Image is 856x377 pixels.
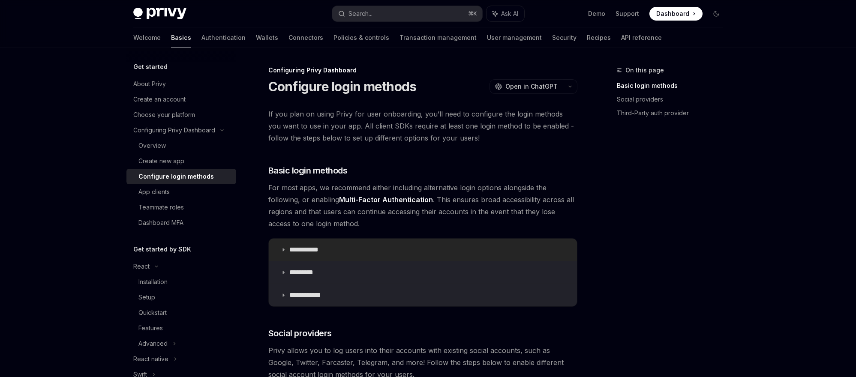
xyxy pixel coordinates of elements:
a: Transaction management [399,27,477,48]
a: Create new app [126,153,236,169]
a: Recipes [587,27,611,48]
a: Security [552,27,577,48]
div: React native [133,354,168,364]
div: Configure login methods [138,171,214,182]
span: If you plan on using Privy for user onboarding, you’ll need to configure the login methods you wa... [268,108,577,144]
a: Demo [588,9,605,18]
a: Third-Party auth provider [617,106,730,120]
a: Policies & controls [333,27,389,48]
span: Dashboard [656,9,689,18]
button: Open in ChatGPT [490,79,563,94]
button: Search...⌘K [332,6,482,21]
a: Basic login methods [617,79,730,93]
a: App clients [126,184,236,200]
div: React [133,261,150,272]
a: Configure login methods [126,169,236,184]
a: Teammate roles [126,200,236,215]
span: For most apps, we recommend either including alternative login options alongside the following, o... [268,182,577,230]
div: Configuring Privy Dashboard [268,66,577,75]
a: Wallets [256,27,278,48]
a: Choose your platform [126,107,236,123]
a: Features [126,320,236,336]
h5: Get started by SDK [133,244,191,254]
div: App clients [138,187,170,197]
div: About Privy [133,79,166,89]
a: Dashboard [649,7,703,21]
div: Advanced [138,338,168,349]
h1: Configure login methods [268,79,417,94]
a: Connectors [288,27,323,48]
a: About Privy [126,76,236,92]
div: Overview [138,141,166,151]
span: ⌘ K [468,10,477,17]
div: Configuring Privy Dashboard [133,125,215,135]
a: Multi-Factor Authentication [339,195,433,204]
div: Features [138,323,163,333]
a: User management [487,27,542,48]
a: Authentication [201,27,246,48]
a: Setup [126,290,236,305]
span: Ask AI [501,9,518,18]
button: Toggle dark mode [709,7,723,21]
a: Dashboard MFA [126,215,236,230]
div: Setup [138,292,155,302]
a: Overview [126,138,236,153]
div: Create new app [138,156,184,166]
div: Quickstart [138,308,167,318]
div: Choose your platform [133,110,195,120]
div: Dashboard MFA [138,218,183,228]
img: dark logo [133,8,186,20]
a: Create an account [126,92,236,107]
div: Teammate roles [138,202,184,212]
span: Open in ChatGPT [505,82,558,91]
h5: Get started [133,62,168,72]
div: Search... [348,9,372,19]
a: Support [616,9,639,18]
div: Installation [138,277,168,287]
span: Basic login methods [268,165,348,177]
a: Welcome [133,27,161,48]
span: Social providers [268,327,332,339]
a: Installation [126,274,236,290]
a: API reference [621,27,662,48]
div: Create an account [133,94,186,105]
a: Quickstart [126,305,236,320]
a: Social providers [617,93,730,106]
a: Basics [171,27,191,48]
button: Ask AI [487,6,524,21]
span: On this page [625,65,664,75]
